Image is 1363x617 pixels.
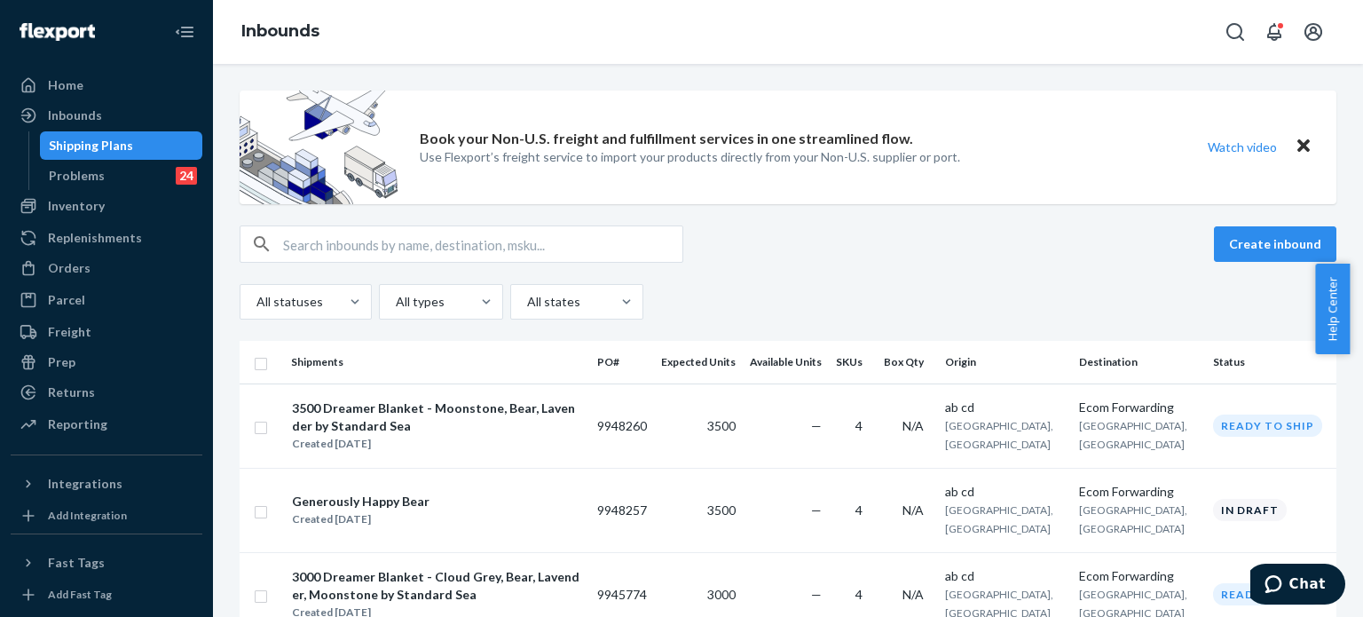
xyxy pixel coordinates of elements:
span: 4 [855,587,863,602]
a: Returns [11,378,202,407]
div: Inbounds [48,107,102,124]
span: [GEOGRAPHIC_DATA], [GEOGRAPHIC_DATA] [945,419,1053,451]
input: All states [525,293,527,311]
span: 3000 [707,587,736,602]
a: Home [11,71,202,99]
button: Open notifications [1257,14,1292,50]
span: — [811,502,822,518]
span: N/A [902,587,924,602]
button: Open account menu [1296,14,1331,50]
div: Inventory [48,197,105,215]
button: Watch video [1196,134,1288,160]
button: Fast Tags [11,549,202,577]
span: 4 [855,418,863,433]
span: [GEOGRAPHIC_DATA], [GEOGRAPHIC_DATA] [1079,419,1187,451]
th: Destination [1072,341,1206,384]
div: ab cd [945,567,1065,585]
div: Add Fast Tag [48,587,112,602]
div: In draft [1213,499,1287,521]
a: Inbounds [241,21,319,41]
th: PO# [590,341,654,384]
a: Reporting [11,410,202,439]
span: 4 [855,502,863,518]
th: SKUs [829,341,877,384]
iframe: Opens a widget where you can chat to one of our agents [1250,564,1345,608]
a: Shipping Plans [40,131,203,160]
div: ab cd [945,483,1065,501]
span: — [811,418,822,433]
button: Open Search Box [1217,14,1253,50]
button: Close Navigation [167,14,202,50]
td: 9948257 [590,468,654,552]
div: Add Integration [48,508,127,523]
a: Inbounds [11,101,202,130]
span: [GEOGRAPHIC_DATA], [GEOGRAPHIC_DATA] [945,503,1053,535]
div: Returns [48,384,95,401]
img: Flexport logo [20,23,95,41]
div: Shipping Plans [49,137,133,154]
div: Ready to ship [1213,583,1322,605]
div: Orders [48,259,91,277]
div: Generously Happy Bear [292,493,429,510]
input: All statuses [255,293,256,311]
div: ab cd [945,399,1065,416]
ol: breadcrumbs [227,6,334,58]
a: Orders [11,254,202,282]
td: 9948260 [590,384,654,468]
a: Add Fast Tag [11,584,202,605]
button: Integrations [11,470,202,498]
span: — [811,587,822,602]
a: Problems24 [40,162,203,190]
div: Replenishments [48,229,142,247]
button: Close [1292,134,1315,160]
div: Prep [48,353,75,371]
div: 3500 Dreamer Blanket - Moonstone, Bear, Lavender by Standard Sea [292,399,582,435]
div: Created [DATE] [292,435,582,453]
input: All types [394,293,396,311]
th: Box Qty [877,341,938,384]
a: Inventory [11,192,202,220]
div: Ecom Forwarding [1079,399,1199,416]
input: Search inbounds by name, destination, msku... [283,226,682,262]
a: Parcel [11,286,202,314]
button: Help Center [1315,264,1350,354]
div: Ecom Forwarding [1079,483,1199,501]
p: Use Flexport’s freight service to import your products directly from your Non-U.S. supplier or port. [420,148,960,166]
div: Fast Tags [48,554,105,572]
a: Freight [11,318,202,346]
div: Home [48,76,83,94]
p: Book your Non-U.S. freight and fulfillment services in one streamlined flow. [420,129,913,149]
span: N/A [902,502,924,518]
div: Ecom Forwarding [1079,567,1199,585]
div: Created [DATE] [292,510,429,528]
th: Status [1206,341,1336,384]
th: Expected Units [654,341,743,384]
span: 3500 [707,418,736,433]
div: Problems [49,167,105,185]
button: Create inbound [1214,226,1336,262]
div: Parcel [48,291,85,309]
div: 24 [176,167,197,185]
div: Reporting [48,415,107,433]
div: Integrations [48,475,122,493]
th: Shipments [284,341,590,384]
span: N/A [902,418,924,433]
div: Freight [48,323,91,341]
div: Ready to ship [1213,415,1322,437]
div: 3000 Dreamer Blanket - Cloud Grey, Bear, Lavender, Moonstone by Standard Sea [292,568,582,604]
a: Prep [11,348,202,376]
span: [GEOGRAPHIC_DATA], [GEOGRAPHIC_DATA] [1079,503,1187,535]
th: Available Units [743,341,829,384]
span: 3500 [707,502,736,518]
a: Add Integration [11,505,202,526]
th: Origin [938,341,1072,384]
a: Replenishments [11,224,202,252]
